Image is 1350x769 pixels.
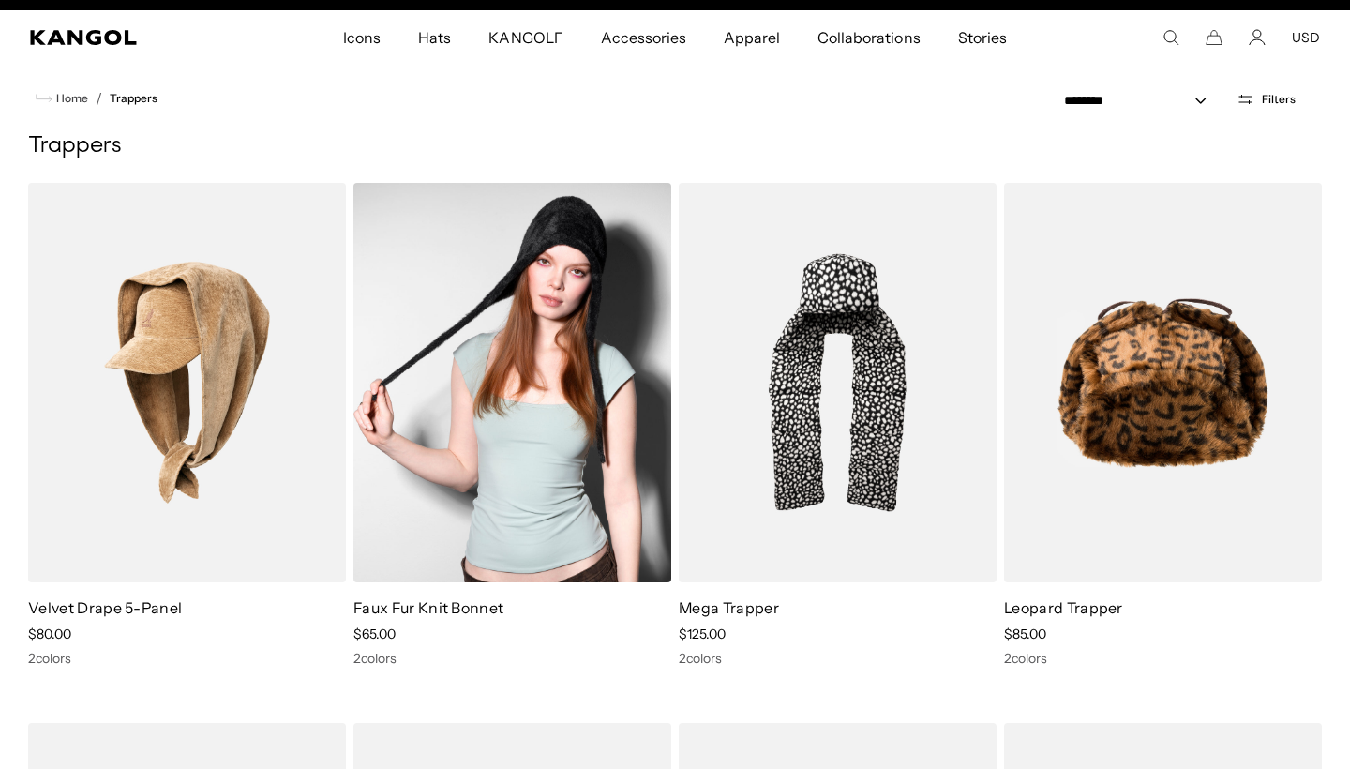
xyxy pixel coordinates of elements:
[724,10,780,65] span: Apparel
[958,10,1007,65] span: Stories
[28,650,346,667] div: 2 colors
[399,10,470,65] a: Hats
[705,10,799,65] a: Apparel
[488,10,562,65] span: KANGOLF
[28,598,182,617] a: Velvet Drape 5-Panel
[1292,29,1320,46] button: USD
[601,10,686,65] span: Accessories
[1004,626,1046,642] span: $85.00
[353,650,671,667] div: 2 colors
[1162,29,1179,46] summary: Search here
[817,10,920,65] span: Collaborations
[30,30,226,45] a: Kangol
[353,626,396,642] span: $65.00
[1262,93,1296,106] span: Filters
[1004,183,1322,582] img: Leopard Trapper
[353,183,671,582] img: Faux Fur Knit Bonnet
[1057,91,1225,111] select: Sort by: Featured
[28,183,346,582] img: Velvet Drape 5-Panel
[324,10,399,65] a: Icons
[110,92,157,105] a: Trappers
[1004,650,1322,667] div: 2 colors
[353,598,503,617] a: Faux Fur Knit Bonnet
[1249,29,1266,46] a: Account
[28,626,71,642] span: $80.00
[52,92,88,105] span: Home
[418,10,451,65] span: Hats
[939,10,1026,65] a: Stories
[1004,598,1123,617] a: Leopard Trapper
[1225,91,1307,108] button: Open filters
[799,10,938,65] a: Collaborations
[582,10,705,65] a: Accessories
[679,626,726,642] span: $125.00
[343,10,381,65] span: Icons
[679,650,997,667] div: 2 colors
[36,90,88,107] a: Home
[1206,29,1222,46] button: Cart
[88,87,102,110] li: /
[470,10,581,65] a: KANGOLF
[679,598,779,617] a: Mega Trapper
[28,132,1322,160] h1: Trappers
[679,183,997,582] img: Mega Trapper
